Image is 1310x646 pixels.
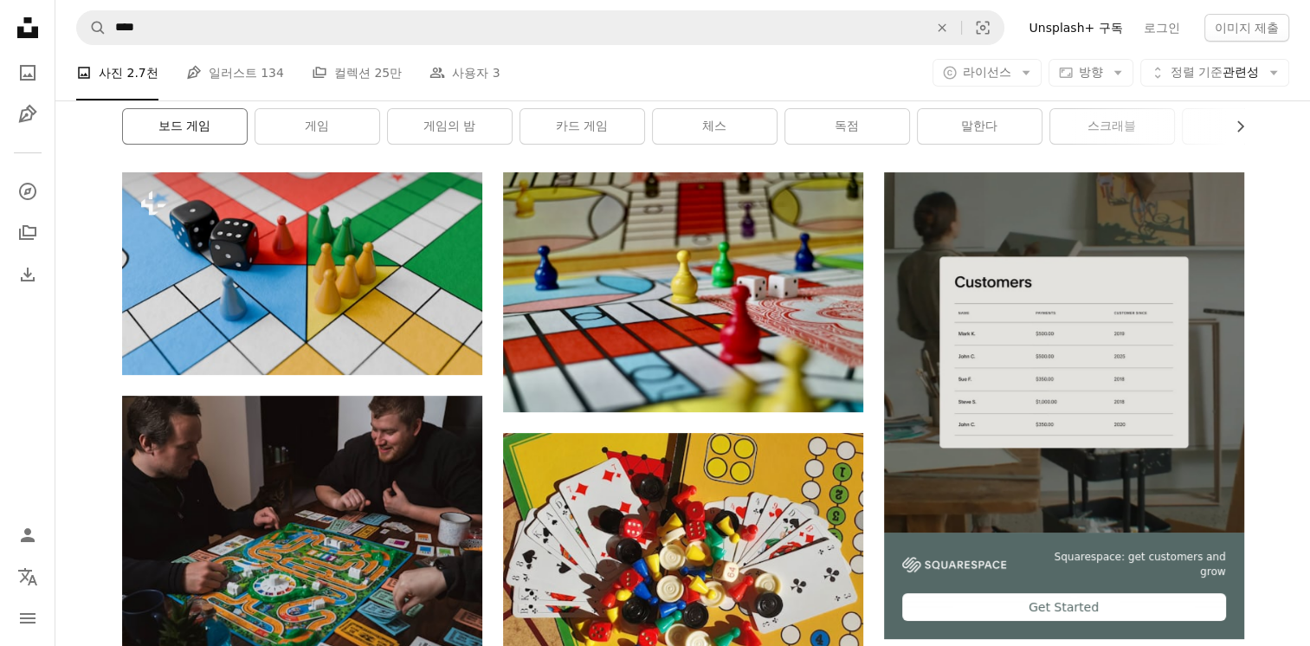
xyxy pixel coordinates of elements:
button: 삭제 [923,11,961,44]
button: 메뉴 [10,601,45,636]
img: file-1747939142011-51e5cc87e3c9 [902,557,1006,572]
button: 시각적 검색 [962,11,1003,44]
span: 라이선스 [963,65,1011,79]
a: 보드 게임 [123,109,247,144]
button: 라이선스 [932,59,1042,87]
span: 3 [493,63,500,82]
a: 카드 게임 [520,109,644,144]
span: 134 [261,63,284,82]
a: 컬렉션 [10,216,45,250]
a: 젠가 [1183,109,1307,144]
a: 일러스트 134 [186,45,284,100]
a: 다운로드 내역 [10,257,45,292]
a: 게임 [255,109,379,144]
a: 노란색 빨간색과 녹색 플라스틱 장난감 [503,284,863,300]
span: 방향 [1079,65,1103,79]
span: 정렬 기준 [1171,65,1223,79]
a: 로그인 / 가입 [10,518,45,552]
form: 사이트 전체에서 이미지 찾기 [76,10,1004,45]
a: 테이블에 있는 여러 단추의 클로즈업 [503,560,863,576]
a: 체스 [653,109,777,144]
a: Unsplash+ 구독 [1018,14,1133,42]
img: 노란색 빨간색과 녹색 플라스틱 장난감 [503,172,863,412]
a: 로그인 [1133,14,1191,42]
a: 홈 — Unsplash [10,10,45,48]
a: 게임의 밤 [388,109,512,144]
div: Get Started [902,593,1226,621]
a: 일러스트 [10,97,45,132]
a: 컬렉션 25만 [312,45,402,100]
button: 방향 [1049,59,1133,87]
a: 테이블에서 독점 게임을 하는 두 남자 [122,516,482,532]
a: 독점 [785,109,909,144]
span: 관련성 [1171,64,1259,81]
button: 언어 [10,559,45,594]
a: Squarespace: get customers and growGet Started [884,172,1244,639]
a: 탐색 [10,174,45,209]
a: 사진 [10,55,45,90]
a: 사용자 3 [429,45,500,100]
a: 스크래블 [1050,109,1174,144]
a: 말한다 [918,109,1042,144]
span: Squarespace: get customers and grow [1027,550,1226,579]
img: 주사위가 있는 보드 게임의 클로즈업 [122,172,482,375]
img: file-1747939376688-baf9a4a454ffimage [884,172,1244,533]
button: 정렬 기준관련성 [1140,59,1289,87]
a: 주사위가 있는 보드 게임의 클로즈업 [122,266,482,281]
button: 이미지 제출 [1204,14,1289,42]
span: 25만 [374,63,402,82]
button: Unsplash 검색 [77,11,106,44]
button: 목록을 오른쪽으로 스크롤 [1224,109,1244,144]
